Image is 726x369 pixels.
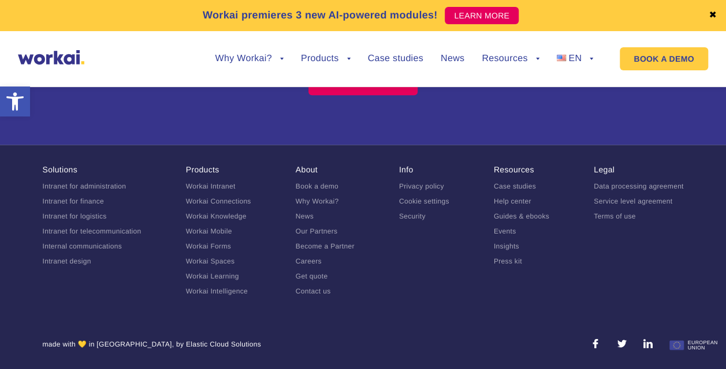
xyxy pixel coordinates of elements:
a: Case studies [494,182,536,190]
a: News [296,212,314,220]
a: Events [494,227,516,235]
a: Guides & ebooks [494,212,549,220]
a: Legal [594,165,615,174]
a: Help center [494,197,531,205]
a: Workai Spaces [186,257,235,265]
a: Cookie settings [399,197,449,205]
a: Products [301,54,351,63]
a: Workai Intranet [186,182,236,190]
iframe: Popup CTA [6,270,318,363]
a: Why Workai? [296,197,339,205]
a: Resources [482,54,539,63]
a: Workai Mobile [186,227,232,235]
a: Service level agreement [594,197,672,205]
a: Intranet for telecommunication [43,227,142,235]
a: Our Partners [296,227,338,235]
a: ✖ [709,11,717,20]
a: About [296,165,318,174]
a: Careers [296,257,322,265]
a: Privacy policy [399,182,444,190]
p: Workai premieres 3 new AI-powered modules! [203,7,438,23]
a: BOOK A DEMO [620,47,708,70]
a: Case studies [368,54,423,63]
a: Press kit [494,257,522,265]
a: News [441,54,464,63]
a: Solutions [43,165,77,174]
a: Intranet for logistics [43,212,107,220]
span: EN [568,54,582,63]
a: Internal communications [43,242,122,250]
a: Workai Knowledge [186,212,247,220]
a: Insights [494,242,519,250]
a: Become a Partner [296,242,355,250]
a: Data processing agreement [594,182,683,190]
a: Why Workai? [215,54,283,63]
a: Security [399,212,426,220]
a: Workai Connections [186,197,251,205]
a: Resources [494,165,534,174]
a: Intranet for finance [43,197,104,205]
a: Intranet for administration [43,182,126,190]
a: Workai Forms [186,242,231,250]
a: LEARN MORE [445,7,519,24]
a: Book a demo [296,182,338,190]
a: Products [186,165,219,174]
a: Intranet design [43,257,91,265]
a: Info [399,165,414,174]
a: Terms of use [594,212,636,220]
